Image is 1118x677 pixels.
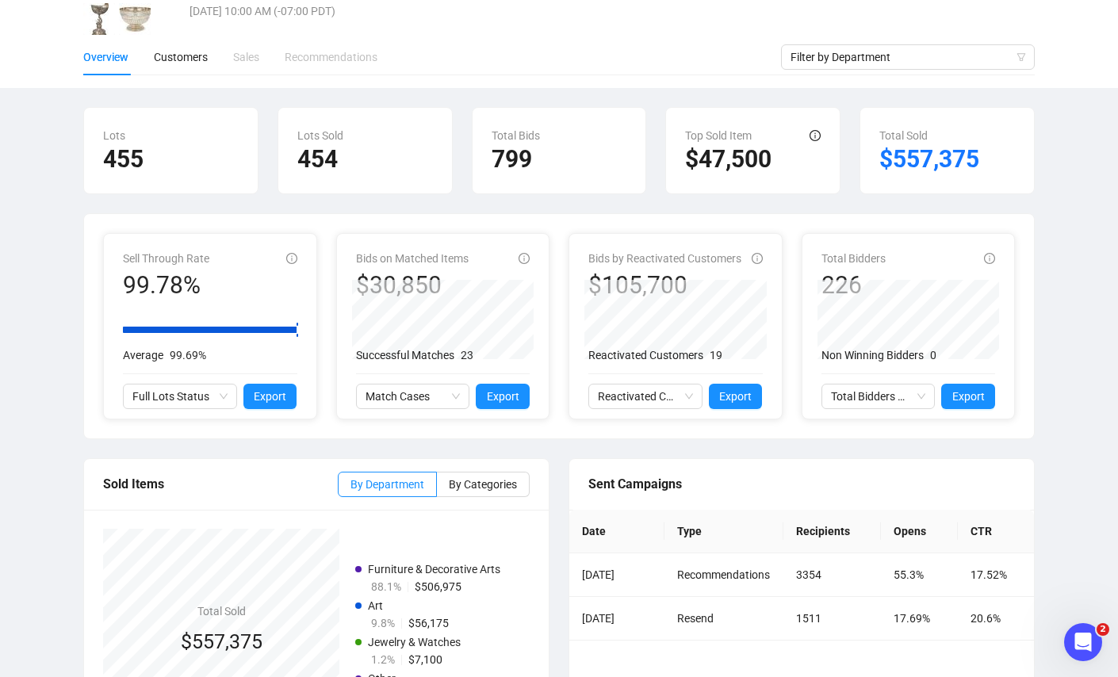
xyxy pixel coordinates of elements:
span: Total Bidders [821,252,886,265]
img: Profile image for Artbrain [45,9,71,34]
span: Average [123,349,163,361]
button: Export [941,384,995,409]
td: 17.52% [958,553,1034,597]
div: Is that what you were looking for? [13,40,227,75]
span: Full Lots Status [132,384,228,408]
span: By Categories [449,478,517,491]
a: Inventory_...094133.csv [143,274,292,292]
button: go back [10,6,40,36]
span: $506,975 [415,580,461,593]
td: 17.69% [881,597,957,641]
span: info-circle [984,253,995,264]
span: info-circle [286,253,297,264]
div: Inventory_...094133.csv [130,265,304,301]
textarea: Message… [13,486,304,513]
span: info-circle [519,253,530,264]
div: Hi [PERSON_NAME], thank you for reaching out. Could you please share the file you are using? [13,186,260,252]
iframe: Intercom live chat [1064,623,1102,661]
td: [DATE] [569,553,664,597]
div: 226 [821,270,886,300]
th: Type [664,510,783,553]
img: 2004_01.jpg [119,3,151,35]
div: user says… [13,265,304,303]
div: Artbrain says… [13,365,304,544]
span: 0 [930,349,936,361]
div: Sent Campaigns [588,474,1015,494]
h2: $557,375 [879,144,1015,174]
div: Hi [PERSON_NAME], thank you for reaching out. Could you please share the file you are using? [25,196,247,243]
div: Sales [233,48,259,66]
div: Artbrain says… [13,186,304,265]
td: [DATE] [569,597,664,641]
th: Opens [881,510,957,553]
span: Reactivated Customers [588,349,703,361]
td: 55.3% [881,553,957,597]
span: Total Sold [879,129,928,142]
span: Bids by Reactivated Customers [588,252,741,265]
button: Export [709,384,763,409]
div: Overview [83,48,128,66]
span: Bids on Matched Items [356,252,469,265]
div: Is that what you were looking for? [25,50,214,66]
button: Gif picker [50,519,63,532]
td: 3354 [783,553,881,597]
span: Jewelry & Watches [368,636,461,648]
span: Furniture & Decorative Arts [368,563,500,576]
button: Upload attachment [75,519,88,532]
span: Sell Through Rate [123,252,209,265]
div: $105,700 [588,270,741,300]
span: Non Winning Bidders [821,349,924,361]
button: Send a message… [272,513,297,538]
button: Emoji picker [25,519,37,532]
h1: Artbrain [77,8,129,20]
div: $30,850 [356,270,469,300]
span: Lots Sold [297,129,343,142]
span: Top Sold Item [685,129,752,142]
h2: 454 [297,144,433,174]
p: Active in the last 15m [77,20,190,36]
span: Export [719,388,752,405]
span: 88.1% [371,580,401,593]
span: 9.8% [371,617,395,629]
h2: 799 [492,144,627,174]
div: Fin says… [13,77,304,186]
div: Customers [154,48,208,66]
div: [DATE] 10:00 AM (-07:00 PDT) [190,2,773,20]
div: Inventory_...094133.csv [159,274,292,291]
div: Hi [PERSON_NAME], i apologise for the delayed reply. You probably noticed that the resutls file f... [13,365,260,509]
span: 19 [710,349,722,361]
span: Match Cases [366,384,461,408]
span: By Department [350,478,424,491]
div: I don't seem to see any discrepancies in row 254 [57,303,304,353]
span: Filter by Department [791,45,1025,69]
span: info-circle [810,130,821,141]
span: Export [487,388,519,405]
div: If you still need help fixing the soldprice error or have any other questions, I'm here to assist... [25,86,247,164]
div: $557,375 [181,626,262,657]
span: info-circle [752,253,763,264]
img: 2003_01.jpg [83,3,115,35]
span: Reactivated Customers Activity [598,384,693,408]
div: I don't seem to see any discrepancies in row 254 [70,312,292,343]
td: 1511 [783,597,881,641]
button: Export [243,384,297,409]
span: Successful Matches [356,349,454,361]
div: 99.78% [123,270,209,300]
h4: Total Sold [181,602,262,620]
button: Export [476,384,530,409]
th: Date [569,510,664,553]
span: Total Bids [492,129,540,142]
span: Export [952,388,985,405]
td: 20.6% [958,597,1034,641]
span: Total Bidders Activity [831,384,926,408]
th: CTR [958,510,1034,553]
div: user says… [13,303,304,365]
span: 1.2% [371,653,395,666]
td: Recommendations [664,553,783,597]
span: 99.69% [170,349,206,361]
div: Fin says… [13,40,304,77]
h2: 455 [103,144,239,174]
span: 2 [1097,623,1109,636]
button: Home [277,6,307,36]
span: $7,100 [408,653,442,666]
